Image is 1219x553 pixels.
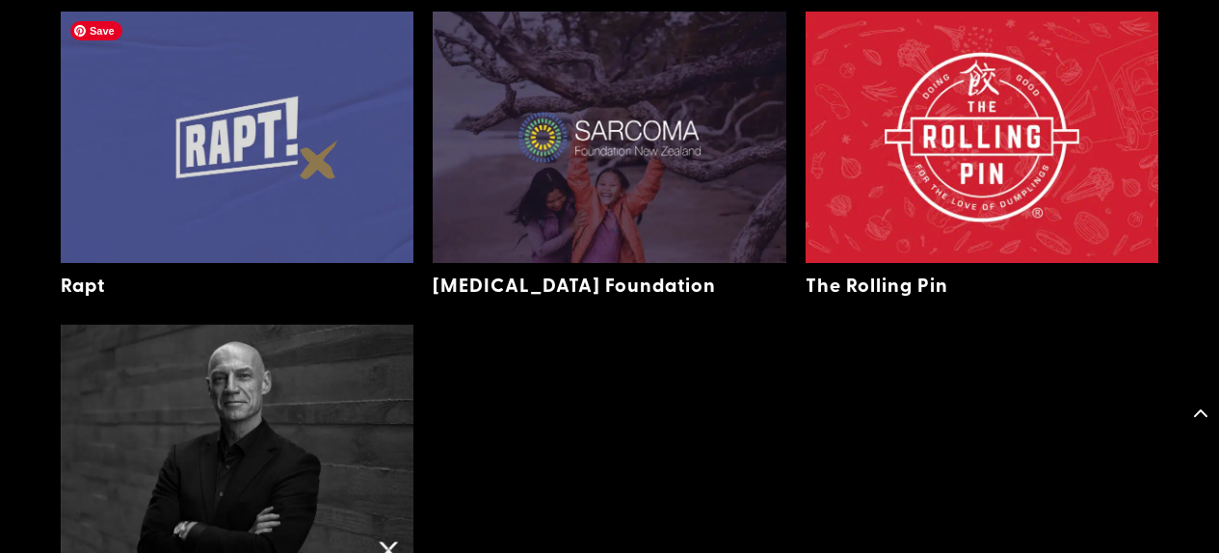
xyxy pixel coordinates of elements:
img: Sarcoma Foundation [433,12,785,263]
iframe: Brevo live chat [1142,476,1200,534]
a: The Rolling Pin [806,271,948,298]
a: Rapt [61,271,105,298]
a: [MEDICAL_DATA] Foundation [433,271,716,298]
img: The Rolling Pin [806,12,1158,263]
img: Rapt [61,12,413,263]
span: Save [70,21,122,40]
